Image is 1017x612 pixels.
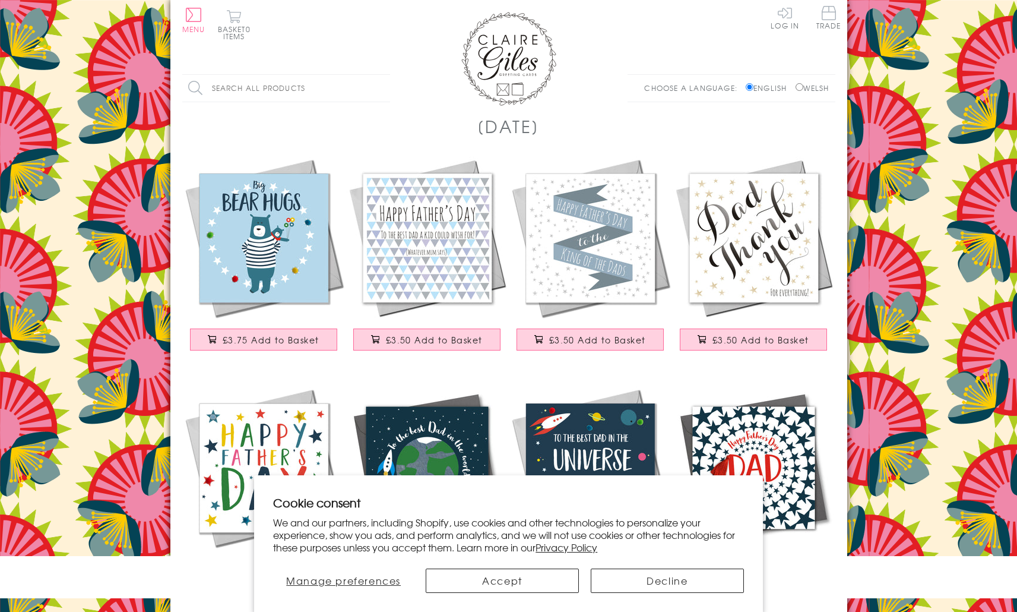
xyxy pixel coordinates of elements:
a: Father's Day Card, Best Dad in the Universe, Embellished with colourful pompoms £3.75 Add to Basket [509,386,672,592]
span: Manage preferences [286,573,401,588]
img: Father's Day Greeting Card, Best Daddy, Embellished with a colourful tassel [346,386,509,550]
button: £3.50 Add to Basket [353,329,500,351]
a: Father's Day Card, Best Dad a Kid Could Wish For £3.50 Add to Basket [346,156,509,362]
a: Father's Day Card, Daddy Bear, Big Bear Hugs, Embellished with colourful pompoms £3.75 Add to Basket [182,156,346,362]
button: Manage preferences [273,569,414,593]
img: Father's Day Card, Daddy Bear, Big Bear Hugs, Embellished with colourful pompoms [182,156,346,320]
a: Father's Day Greeting Card, Star Burst Dad, Embellished with a colourful tassel £3.75 Add to Basket [672,386,835,592]
a: Father's Day Card, Stars, Happy Father's Day, Embellished with colourful pompoms £3.75 Add to Basket [182,386,346,592]
a: Log In [771,6,799,29]
img: Father's Day Card, Best Dad in the Universe, Embellished with colourful pompoms [509,386,672,550]
span: 0 items [223,24,251,42]
input: Search [378,75,390,102]
span: £3.50 Add to Basket [712,334,809,346]
img: Father's Day Card, Best Dad a Kid Could Wish For [346,156,509,320]
a: Privacy Policy [536,540,597,554]
img: Father's Day Greeting Card, Star Burst Dad, Embellished with a colourful tassel [672,386,835,550]
a: Father's Day Card, King of Dads £3.50 Add to Basket [509,156,672,362]
p: Choose a language: [644,83,743,93]
a: Father's Day Card, Gold Stars, Dad, Thank You for Everything £3.50 Add to Basket [672,156,835,362]
span: Menu [182,24,205,34]
img: Father's Day Card, Gold Stars, Dad, Thank You for Everything [672,156,835,320]
span: £3.50 Add to Basket [549,334,646,346]
input: Search all products [182,75,390,102]
a: Trade [816,6,841,31]
a: Father's Day Greeting Card, Best Daddy, Embellished with a colourful tassel £3.75 Add to Basket [346,386,509,592]
h2: Cookie consent [273,494,744,511]
img: Father's Day Card, King of Dads [509,156,672,320]
button: Menu [182,8,205,33]
img: Father's Day Card, Stars, Happy Father's Day, Embellished with colourful pompoms [182,386,346,550]
label: English [746,83,793,93]
button: £3.50 Add to Basket [680,329,827,351]
input: Welsh [796,83,803,91]
h1: [DATE] [477,114,540,138]
button: £3.50 Add to Basket [517,329,664,351]
input: English [746,83,753,91]
img: Claire Giles Greetings Cards [461,12,556,106]
span: Trade [816,6,841,29]
button: Basket0 items [218,10,251,40]
button: £3.75 Add to Basket [190,329,337,351]
button: Accept [426,569,579,593]
button: Decline [591,569,744,593]
span: £3.50 Add to Basket [386,334,483,346]
label: Welsh [796,83,829,93]
span: £3.75 Add to Basket [223,334,319,346]
p: We and our partners, including Shopify, use cookies and other technologies to personalize your ex... [273,516,744,553]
